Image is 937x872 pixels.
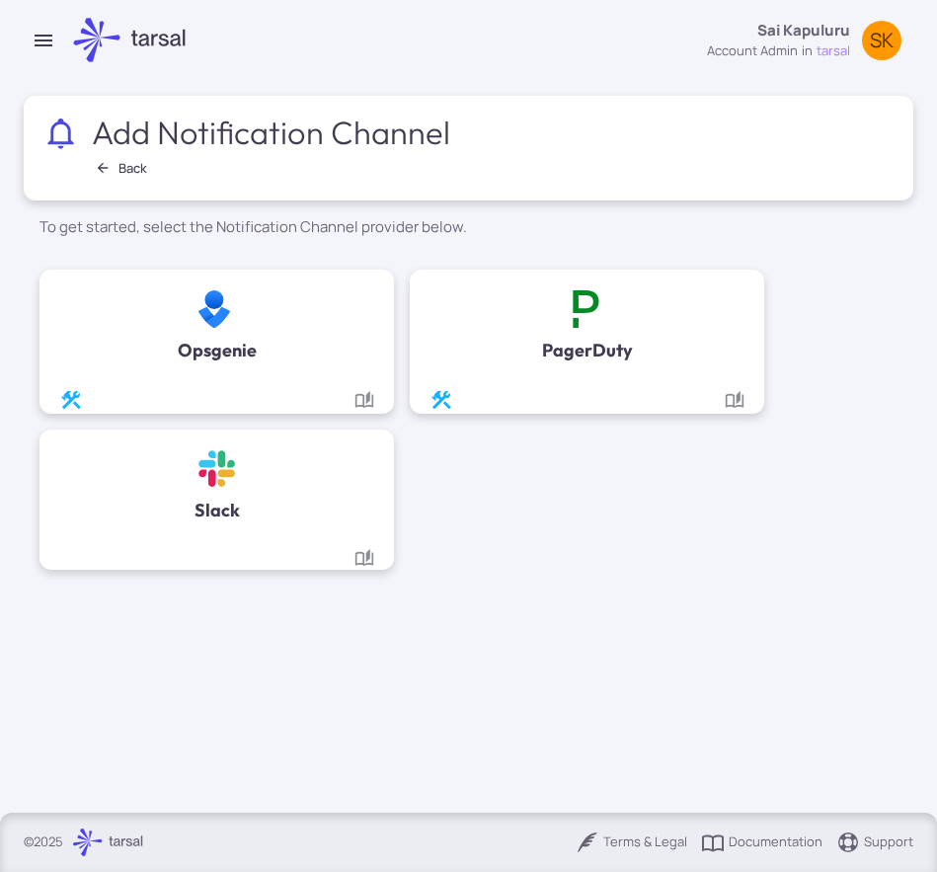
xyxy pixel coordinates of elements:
a: Documentation [725,390,744,410]
button: Back [88,155,156,181]
span: tarsal [817,41,850,61]
a: PagerDuty [410,270,764,384]
h5: Slack [195,497,240,524]
a: Support [836,831,913,854]
h5: Opsgenie [178,337,257,364]
a: Terms & Legal [576,831,687,854]
p: To get started, select the Notification Channel provider below. [24,200,913,254]
h5: PagerDuty [542,337,633,364]
a: Opsgenie [39,270,394,384]
span: in [802,41,813,61]
p: © 2025 [24,832,63,852]
div: Beta [59,388,83,412]
a: Slack [39,430,394,544]
a: Documentation [701,831,822,854]
div: account admin [707,41,798,61]
a: Documentation [354,548,374,568]
p: Sai Kapuluru [757,20,850,41]
button: Sai Kapuluruaccount adminintarsalSK [695,12,913,68]
a: Documentation [354,390,374,410]
span: SK [870,31,894,50]
h2: Add Notification Channel [92,113,454,151]
div: Beta [429,388,453,412]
